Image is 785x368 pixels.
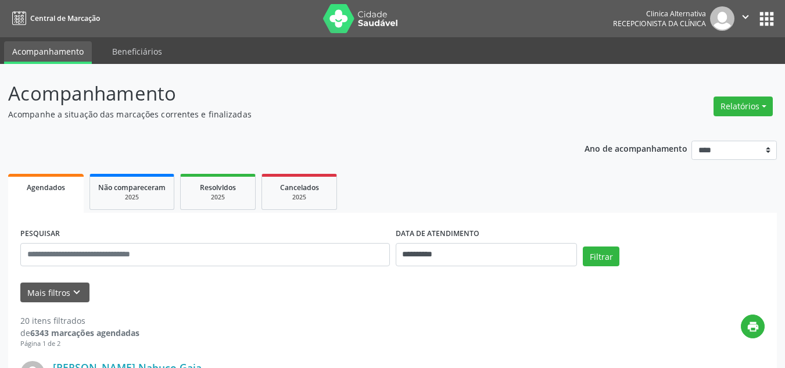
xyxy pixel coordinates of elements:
[30,327,139,338] strong: 6343 marcações agendadas
[714,97,773,116] button: Relatórios
[30,13,100,23] span: Central de Marcação
[20,327,139,339] div: de
[270,193,328,202] div: 2025
[20,283,89,303] button: Mais filtroskeyboard_arrow_down
[98,183,166,192] span: Não compareceram
[396,225,479,243] label: DATA DE ATENDIMENTO
[20,225,60,243] label: PESQUISAR
[4,41,92,64] a: Acompanhamento
[734,6,757,31] button: 
[741,315,765,338] button: print
[757,9,777,29] button: apps
[8,108,546,120] p: Acompanhe a situação das marcações correntes e finalizadas
[583,246,619,266] button: Filtrar
[20,315,139,327] div: 20 itens filtrados
[710,6,734,31] img: img
[747,320,759,333] i: print
[104,41,170,62] a: Beneficiários
[8,79,546,108] p: Acompanhamento
[20,339,139,349] div: Página 1 de 2
[189,193,247,202] div: 2025
[8,9,100,28] a: Central de Marcação
[200,183,236,192] span: Resolvidos
[98,193,166,202] div: 2025
[613,9,706,19] div: Clinica Alternativa
[27,183,65,192] span: Agendados
[613,19,706,28] span: Recepcionista da clínica
[739,10,752,23] i: 
[280,183,319,192] span: Cancelados
[585,141,687,155] p: Ano de acompanhamento
[70,286,83,299] i: keyboard_arrow_down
